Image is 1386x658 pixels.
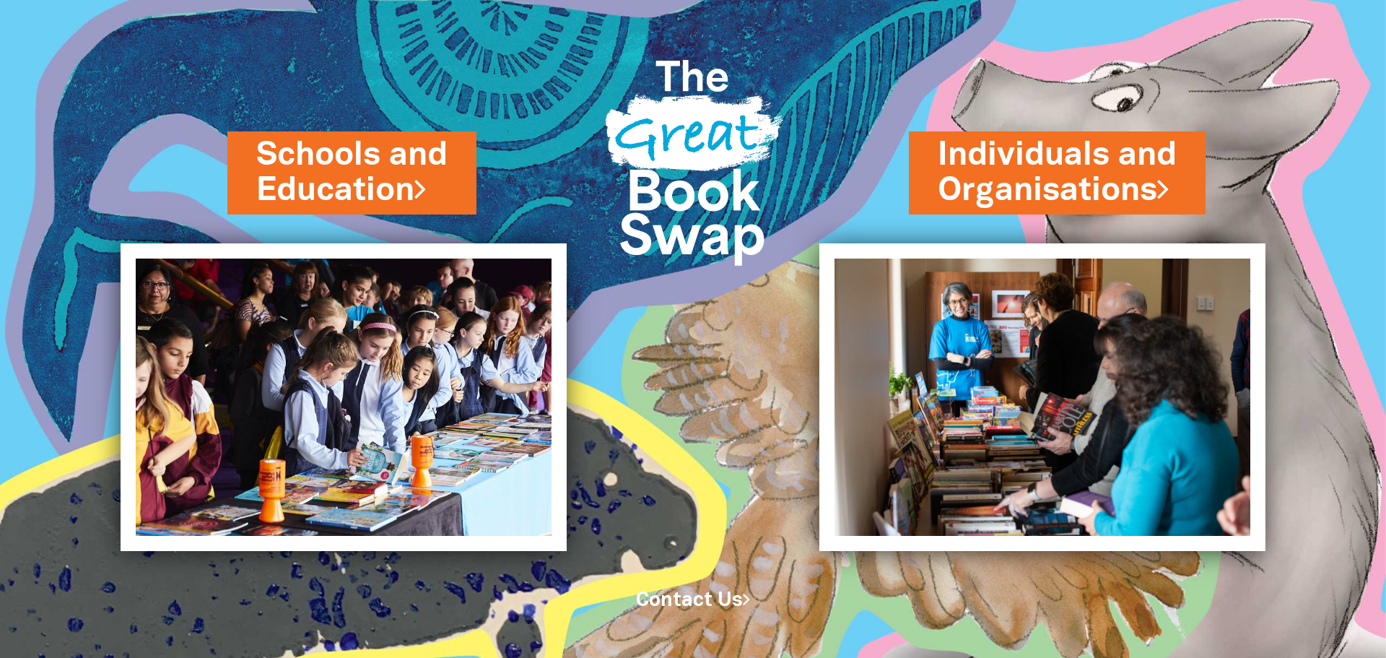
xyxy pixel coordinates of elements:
[121,243,567,551] img: Schools and Education
[256,132,448,213] a: Schools andEducation
[636,592,750,610] a: Contact Us
[588,17,798,295] img: Great Bookswap logo
[819,243,1265,551] img: Individuals and Organisations
[938,132,1177,213] a: Individuals andOrganisations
